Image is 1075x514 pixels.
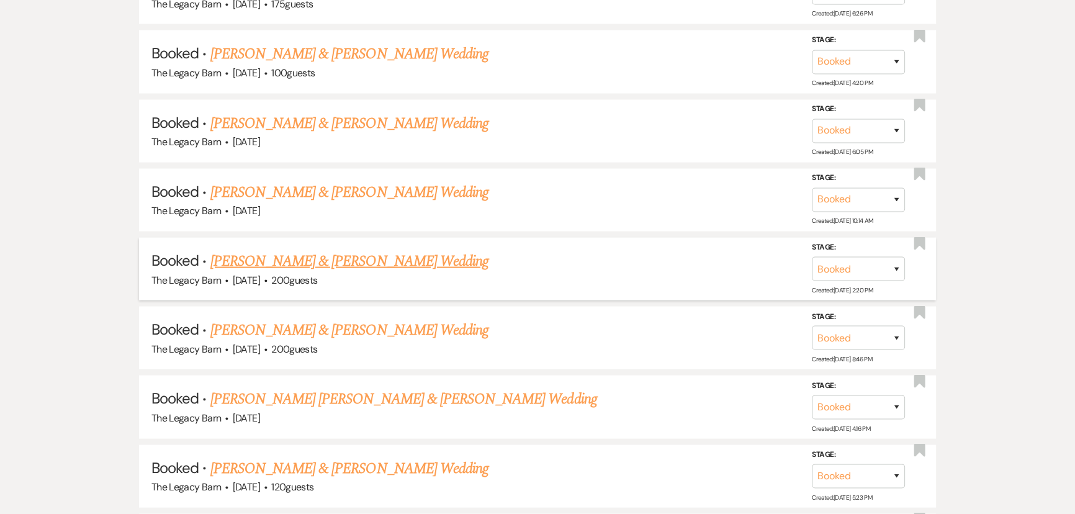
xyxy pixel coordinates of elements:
span: Created: [DATE] 6:26 PM [812,10,872,18]
span: Booked [151,320,199,339]
label: Stage: [812,379,905,393]
label: Stage: [812,172,905,186]
span: The Legacy Barn [151,204,221,217]
span: Created: [DATE] 5:23 PM [812,494,872,502]
span: The Legacy Barn [151,274,221,287]
span: The Legacy Barn [151,412,221,425]
span: [DATE] [233,274,260,287]
span: [DATE] [233,412,260,425]
span: The Legacy Barn [151,66,221,79]
label: Stage: [812,103,905,117]
span: [DATE] [233,480,260,494]
span: Created: [DATE] 2:20 PM [812,286,873,294]
span: 100 guests [271,66,315,79]
span: The Legacy Barn [151,135,221,148]
span: [DATE] [233,204,260,217]
span: Created: [DATE] 6:05 PM [812,148,873,156]
a: [PERSON_NAME] & [PERSON_NAME] Wedding [210,250,488,273]
span: 120 guests [271,480,313,494]
label: Stage: [812,241,905,255]
span: Booked [151,182,199,201]
span: Created: [DATE] 10:14 AM [812,217,873,225]
a: [PERSON_NAME] & [PERSON_NAME] Wedding [210,319,488,341]
a: [PERSON_NAME] & [PERSON_NAME] Wedding [210,43,488,65]
label: Stage: [812,34,905,48]
span: 200 guests [271,274,317,287]
span: Booked [151,251,199,270]
span: Booked [151,113,199,132]
span: The Legacy Barn [151,480,221,494]
span: [DATE] [233,343,260,356]
a: [PERSON_NAME] & [PERSON_NAME] Wedding [210,181,488,204]
a: [PERSON_NAME] & [PERSON_NAME] Wedding [210,112,488,135]
span: Booked [151,43,199,63]
a: [PERSON_NAME] & [PERSON_NAME] Wedding [210,458,488,480]
span: Created: [DATE] 8:46 PM [812,355,872,363]
span: [DATE] [233,135,260,148]
span: The Legacy Barn [151,343,221,356]
span: Created: [DATE] 4:16 PM [812,424,870,432]
span: Created: [DATE] 4:20 PM [812,79,873,87]
span: Booked [151,389,199,408]
a: [PERSON_NAME] [PERSON_NAME] & [PERSON_NAME] Wedding [210,388,597,410]
span: [DATE] [233,66,260,79]
span: Booked [151,458,199,477]
label: Stage: [812,310,905,324]
label: Stage: [812,448,905,462]
span: 200 guests [271,343,317,356]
